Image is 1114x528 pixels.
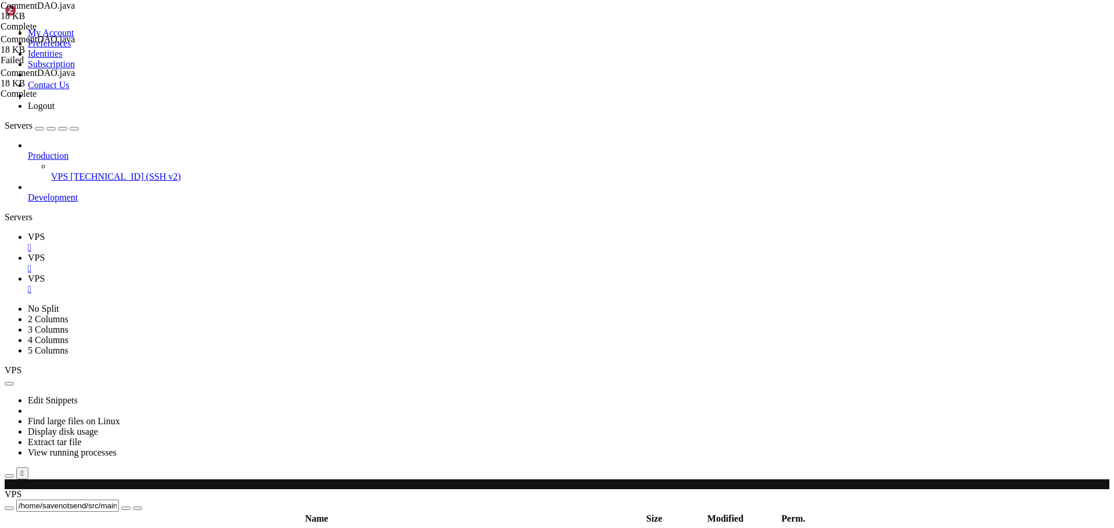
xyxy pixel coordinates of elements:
div: Failed [1,55,117,65]
span: CommentDAO.java [1,1,117,21]
span: CommentDAO.java [1,1,75,10]
div: Complete [1,21,117,32]
div: 18 KB [1,45,117,55]
div: 18 KB [1,11,117,21]
span: CommentDAO.java [1,34,117,55]
div: 18 KB [1,78,117,89]
div: Complete [1,89,117,99]
span: CommentDAO.java [1,68,75,78]
span: CommentDAO.java [1,34,75,44]
span: CommentDAO.java [1,68,117,89]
